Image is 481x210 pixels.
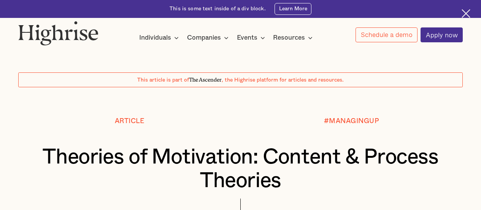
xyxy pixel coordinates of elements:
[237,33,257,42] div: Events
[170,5,266,13] div: This is some text inside of a div block.
[187,33,231,42] div: Companies
[18,21,98,45] img: Highrise logo
[421,27,463,42] a: Apply now
[115,117,144,125] div: Article
[222,77,344,83] span: , the Highrise platform for articles and resources.
[139,33,181,42] div: Individuals
[37,146,444,193] h1: Theories of Motivation: Content & Process Theories
[139,33,171,42] div: Individuals
[275,3,311,15] a: Learn More
[273,33,305,42] div: Resources
[137,77,189,83] span: This article is part of
[273,33,315,42] div: Resources
[462,9,470,18] img: Cross icon
[189,75,222,82] span: The Ascender
[237,33,267,42] div: Events
[324,117,379,125] div: #MANAGINGUP
[356,27,418,42] a: Schedule a demo
[187,33,221,42] div: Companies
